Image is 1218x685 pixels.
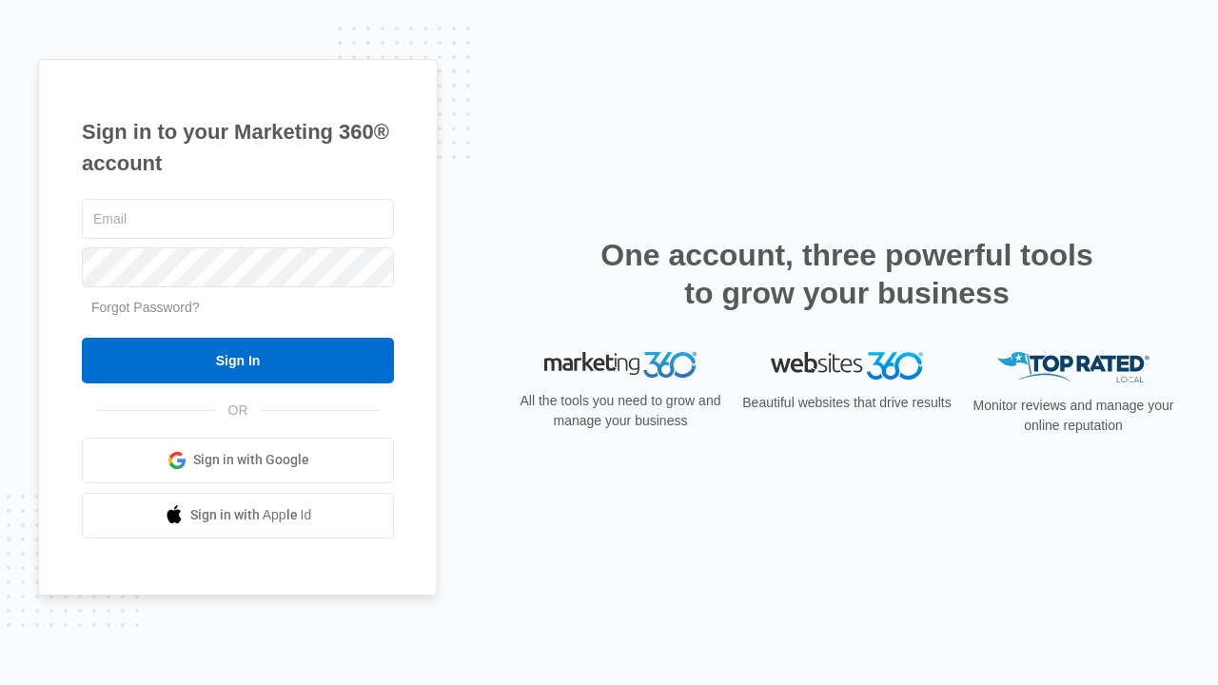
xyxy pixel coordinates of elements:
[215,401,262,421] span: OR
[193,450,309,470] span: Sign in with Google
[82,438,394,483] a: Sign in with Google
[91,300,200,315] a: Forgot Password?
[967,396,1180,436] p: Monitor reviews and manage your online reputation
[740,393,953,413] p: Beautiful websites that drive results
[514,391,727,431] p: All the tools you need to grow and manage your business
[82,493,394,538] a: Sign in with Apple Id
[190,505,312,525] span: Sign in with Apple Id
[82,199,394,239] input: Email
[997,352,1149,383] img: Top Rated Local
[82,116,394,179] h1: Sign in to your Marketing 360® account
[82,338,394,383] input: Sign In
[544,352,697,379] img: Marketing 360
[595,236,1099,312] h2: One account, three powerful tools to grow your business
[771,352,923,380] img: Websites 360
